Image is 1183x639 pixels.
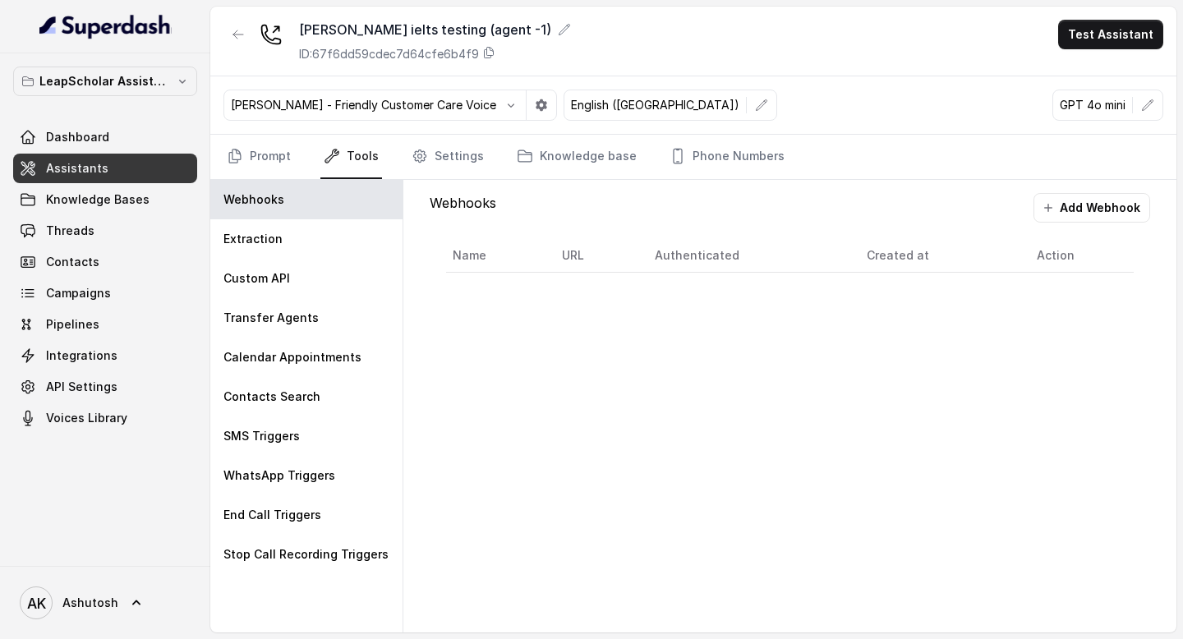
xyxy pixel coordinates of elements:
a: Threads [13,216,197,246]
p: ID: 67f6dd59cdec7d64cfe6b4f9 [299,46,479,62]
span: Assistants [46,160,108,177]
div: [PERSON_NAME] ielts testing (agent -1) [299,20,571,39]
p: LeapScholar Assistant [39,71,171,91]
img: light.svg [39,13,172,39]
span: Contacts [46,254,99,270]
span: Integrations [46,347,117,364]
a: Settings [408,135,487,179]
p: Webhooks [430,193,496,223]
th: Created at [854,239,1024,273]
a: Prompt [223,135,294,179]
th: Name [446,239,548,273]
p: SMS Triggers [223,428,300,444]
p: GPT 4o mini [1060,97,1125,113]
a: Voices Library [13,403,197,433]
a: Tools [320,135,382,179]
p: Webhooks [223,191,284,208]
nav: Tabs [223,135,1163,179]
a: Ashutosh [13,580,197,626]
p: Contacts Search [223,388,320,405]
a: Knowledge Bases [13,185,197,214]
a: Contacts [13,247,197,277]
button: Add Webhook [1033,193,1150,223]
a: Knowledge base [513,135,640,179]
a: Campaigns [13,278,197,308]
a: Assistants [13,154,197,183]
span: Knowledge Bases [46,191,150,208]
p: End Call Triggers [223,507,321,523]
p: Custom API [223,270,290,287]
p: Extraction [223,231,283,247]
p: [PERSON_NAME] - Friendly Customer Care Voice [231,97,496,113]
span: Threads [46,223,94,239]
button: Test Assistant [1058,20,1163,49]
th: Authenticated [642,239,854,273]
span: Dashboard [46,129,109,145]
th: URL [549,239,642,273]
span: Ashutosh [62,595,118,611]
a: Pipelines [13,310,197,339]
p: Calendar Appointments [223,349,361,365]
button: LeapScholar Assistant [13,67,197,96]
span: Voices Library [46,410,127,426]
span: Campaigns [46,285,111,301]
text: AK [27,595,46,612]
th: Action [1024,239,1134,273]
a: Integrations [13,341,197,370]
p: Transfer Agents [223,310,319,326]
a: Phone Numbers [666,135,788,179]
p: Stop Call Recording Triggers [223,546,389,563]
span: API Settings [46,379,117,395]
p: WhatsApp Triggers [223,467,335,484]
a: Dashboard [13,122,197,152]
p: English ([GEOGRAPHIC_DATA]) [571,97,739,113]
span: Pipelines [46,316,99,333]
a: API Settings [13,372,197,402]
